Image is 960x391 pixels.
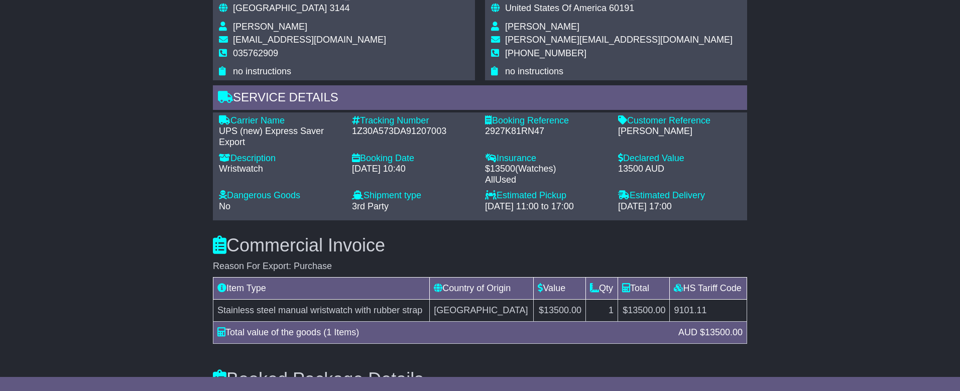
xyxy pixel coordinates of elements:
div: Reason For Export: Purchase [213,261,747,272]
span: 3144 [329,3,349,13]
div: Booking Date [352,153,475,164]
h3: Commercial Invoice [213,235,747,255]
div: Declared Value [618,153,741,164]
span: 13500 [490,164,515,174]
div: [DATE] 11:00 to 17:00 [485,201,608,212]
td: $13500.00 [534,299,586,321]
td: $13500.00 [618,299,670,321]
span: [PERSON_NAME] [233,22,307,32]
span: 3rd Party [352,201,389,211]
span: [PERSON_NAME][EMAIL_ADDRESS][DOMAIN_NAME] [505,35,733,45]
div: AUD $13500.00 [673,326,748,339]
div: Shipment type [352,190,475,201]
span: [PHONE_NUMBER] [505,48,586,58]
div: Booking Reference [485,115,608,126]
div: Customer Reference [618,115,741,126]
td: Country of Origin [430,277,534,299]
div: Service Details [213,85,747,112]
div: Insurance [485,153,608,164]
div: $ ( ) [485,164,608,185]
div: Tracking Number [352,115,475,126]
td: 9101.11 [670,299,747,321]
div: 1Z30A573DA91207003 [352,126,475,137]
div: [PERSON_NAME] [618,126,741,137]
span: [PERSON_NAME] [505,22,579,32]
span: 60191 [609,3,634,13]
span: No [219,201,230,211]
div: Total value of the goods (1 Items) [212,326,673,339]
div: Wristwatch [219,164,342,175]
td: Stainless steel manual wristwatch with rubber strap [213,299,430,321]
td: 1 [585,299,618,321]
span: Watches [518,164,553,174]
span: [GEOGRAPHIC_DATA] [233,3,327,13]
div: Description [219,153,342,164]
div: UPS (new) Express Saver Export [219,126,342,148]
div: 13500 AUD [618,164,741,175]
div: AllUsed [485,175,608,186]
div: 2927K81RN47 [485,126,608,137]
td: Total [618,277,670,299]
div: Carrier Name [219,115,342,126]
span: United States Of America [505,3,607,13]
td: Value [534,277,586,299]
div: Estimated Delivery [618,190,741,201]
h3: Booked Package Details [213,369,747,389]
td: HS Tariff Code [670,277,747,299]
span: [EMAIL_ADDRESS][DOMAIN_NAME] [233,35,386,45]
div: [DATE] 17:00 [618,201,741,212]
div: Estimated Pickup [485,190,608,201]
span: no instructions [505,66,563,76]
td: Qty [585,277,618,299]
span: 035762909 [233,48,278,58]
div: [DATE] 10:40 [352,164,475,175]
div: Dangerous Goods [219,190,342,201]
span: no instructions [233,66,291,76]
td: [GEOGRAPHIC_DATA] [430,299,534,321]
td: Item Type [213,277,430,299]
